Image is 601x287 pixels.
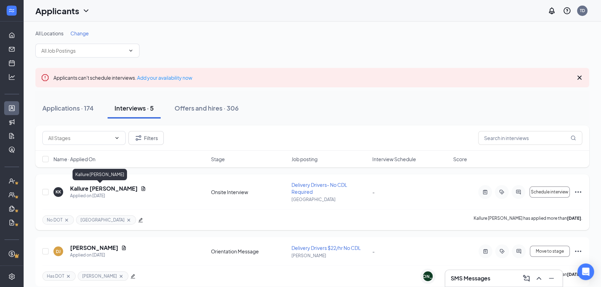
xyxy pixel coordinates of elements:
div: Kallure [PERSON_NAME] [73,169,127,180]
svg: WorkstreamLogo [8,7,15,14]
svg: Document [121,245,127,251]
svg: ChevronDown [82,7,90,15]
span: Has DOT [47,273,64,279]
svg: Cross [66,273,71,279]
b: [DATE] [567,272,581,277]
h1: Applicants [35,5,79,17]
span: Schedule interview [531,190,568,194]
svg: ActiveChat [515,249,523,254]
div: Applications · 174 [42,104,94,112]
span: Interview Schedule [372,156,416,163]
span: - [372,189,375,195]
svg: Cross [118,273,124,279]
svg: QuestionInfo [563,7,571,15]
svg: Error [41,73,49,82]
svg: ChevronDown [128,48,134,53]
div: DJ [56,249,61,254]
button: ComposeMessage [521,273,532,284]
div: TD [580,8,585,14]
svg: Analysis [8,73,15,80]
button: Minimize [546,273,557,284]
p: [GEOGRAPHIC_DATA] [291,197,368,202]
span: Move to stage [536,249,564,254]
span: All Locations [35,30,64,36]
h5: Kallure [PERSON_NAME] [70,185,138,192]
svg: ActiveTag [498,189,506,195]
span: [GEOGRAPHIC_DATA] [81,217,125,223]
span: Delivery Drivers- No CDL Required [291,182,347,195]
div: Orientation Message [211,248,288,255]
h5: [PERSON_NAME] [70,244,118,252]
svg: ActiveChat [514,189,523,195]
p: [PERSON_NAME] [291,253,368,259]
svg: ComposeMessage [522,274,531,282]
div: Interviews · 5 [115,104,154,112]
input: All Stages [48,134,111,142]
input: Search in interviews [478,131,582,145]
div: Applied on [DATE] [70,252,127,259]
button: Filter Filters [128,131,164,145]
span: Stage [211,156,225,163]
span: Delivery Drivers $22/hr No CDL [291,245,361,251]
div: Applied on [DATE] [70,192,146,199]
h3: SMS Messages [451,275,490,282]
input: All Job Postings [41,47,125,54]
svg: ChevronDown [114,135,120,141]
svg: ActiveTag [498,249,506,254]
svg: ActiveNote [481,249,490,254]
span: Change [70,30,89,36]
svg: ActiveNote [481,189,489,195]
svg: Filter [134,134,143,142]
div: [PERSON_NAME] [410,273,446,279]
div: Onsite Interview [211,189,288,195]
span: Job posting [291,156,318,163]
svg: Ellipses [574,247,582,255]
span: No DOT [47,217,62,223]
svg: Minimize [547,274,556,282]
span: [PERSON_NAME] [82,273,117,279]
svg: Settings [8,273,15,280]
svg: ChevronUp [535,274,543,282]
span: Applicants can't schedule interviews. [53,75,192,81]
span: - [372,248,375,254]
div: KK [56,189,61,195]
p: Kallure [PERSON_NAME] has applied more than . [474,215,582,225]
svg: MagnifyingGlass [570,135,576,141]
svg: Document [141,186,146,191]
span: edit [138,218,143,223]
svg: Cross [64,217,69,223]
svg: Cross [126,217,132,223]
b: [DATE] [567,216,581,221]
svg: Cross [575,73,584,82]
button: Schedule interview [530,186,570,198]
div: Open Intercom Messenger [577,263,594,280]
span: Score [453,156,467,163]
button: Move to stage [530,246,570,257]
svg: Ellipses [574,188,582,196]
a: Add your availability now [137,75,192,81]
div: Offers and hires · 306 [175,104,239,112]
span: Name · Applied On [53,156,95,163]
span: edit [130,274,135,279]
svg: Notifications [548,7,556,15]
button: ChevronUp [533,273,544,284]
